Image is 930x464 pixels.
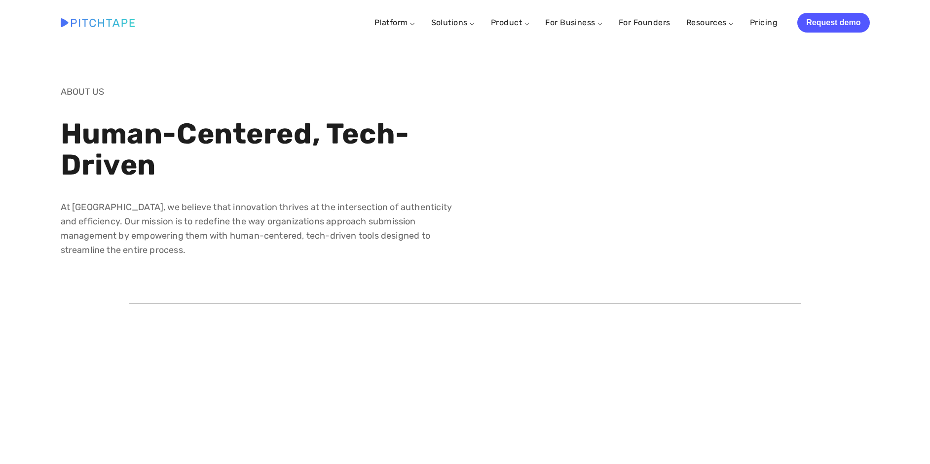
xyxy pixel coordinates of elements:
[61,118,457,181] h1: Human-Centered, Tech-Driven
[686,18,734,27] a: Resources ⌵
[619,14,670,32] a: For Founders
[374,18,415,27] a: Platform ⌵
[61,85,457,99] p: ABOUT US
[61,18,135,27] img: Pitchtape | Video Submission Management Software
[750,14,778,32] a: Pricing
[61,200,457,257] p: At [GEOGRAPHIC_DATA], we believe that innovation thrives at the intersection of authenticity and ...
[797,13,869,33] a: Request demo
[545,18,603,27] a: For Business ⌵
[431,18,475,27] a: Solutions ⌵
[491,18,529,27] a: Product ⌵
